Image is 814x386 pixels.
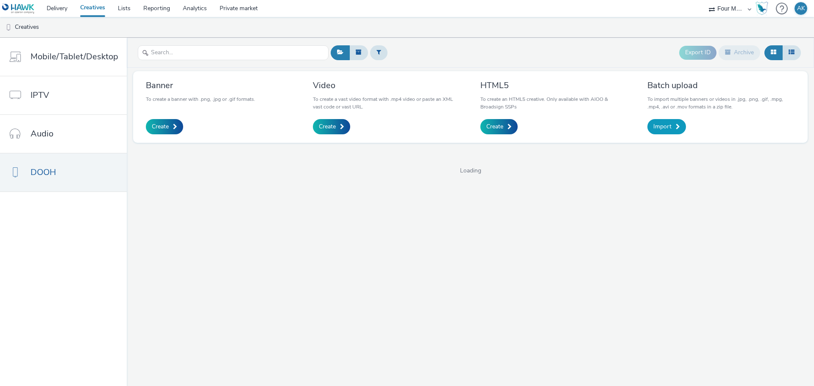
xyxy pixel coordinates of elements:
a: Create [313,119,350,134]
p: To create a banner with .png, .jpg or .gif formats. [146,95,255,103]
span: Loading [127,167,814,175]
img: dooh [4,23,13,32]
h3: Video [313,80,460,91]
button: Export ID [679,46,716,59]
a: Create [146,119,183,134]
a: Create [480,119,518,134]
p: To create a vast video format with .mp4 video or paste an XML vast code or vast URL. [313,95,460,111]
span: Import [653,122,672,131]
span: Create [319,122,336,131]
button: Grid [764,45,783,60]
p: To import multiple banners or videos in .jpg, .png, .gif, .mpg, .mp4, .avi or .mov formats in a z... [647,95,795,111]
span: IPTV [31,89,49,101]
p: To create an HTML5 creative. Only available with AIOO & Broadsign SSPs [480,95,628,111]
a: Hawk Academy [755,2,772,15]
img: undefined Logo [2,3,35,14]
span: Mobile/Tablet/Desktop [31,50,118,63]
h3: HTML5 [480,80,628,91]
a: Import [647,119,686,134]
span: Create [486,122,503,131]
div: AK [797,2,805,15]
span: Create [152,122,169,131]
h3: Batch upload [647,80,795,91]
h3: Banner [146,80,255,91]
span: Audio [31,128,53,140]
input: Search... [138,45,329,60]
button: Archive [719,45,760,60]
span: DOOH [31,166,56,178]
button: Table [782,45,801,60]
img: Hawk Academy [755,2,768,15]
